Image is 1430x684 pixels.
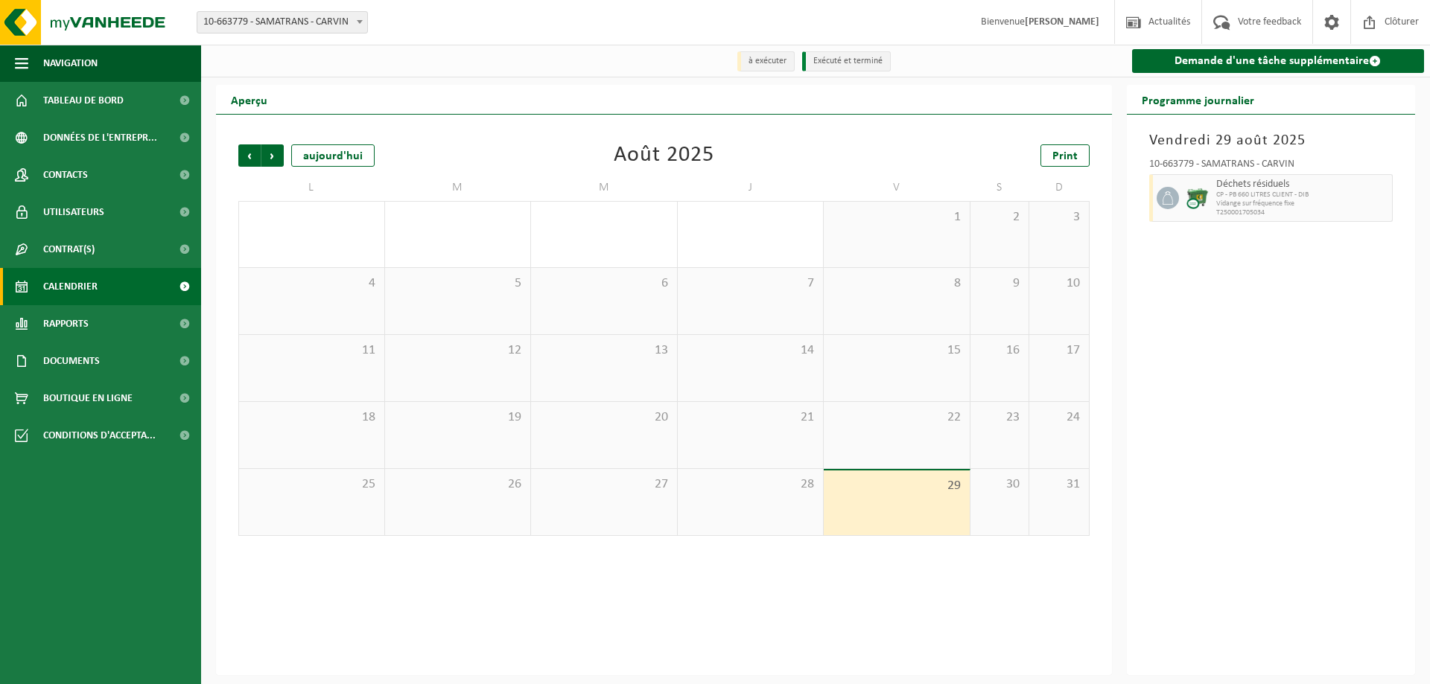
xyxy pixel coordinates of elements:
span: 28 [685,476,816,493]
td: M [385,174,532,201]
h3: Vendredi 29 août 2025 [1149,130,1394,152]
span: 12 [393,342,524,359]
span: Précédent [238,144,261,167]
td: M [531,174,678,201]
a: Print [1040,144,1090,167]
span: 19 [393,409,524,426]
span: 17 [1037,342,1081,359]
span: T250001705034 [1216,208,1389,217]
span: 24 [1037,409,1081,426]
span: CP - PB 660 LITRES CLIENT - DIB [1216,191,1389,199]
span: Print [1052,150,1078,162]
td: S [970,174,1030,201]
h2: Aperçu [216,85,282,114]
span: 29 [831,478,962,494]
span: 22 [831,409,962,426]
span: 31 [1037,476,1081,493]
span: Navigation [43,45,98,82]
span: 13 [538,342,670,359]
span: 25 [247,476,377,493]
span: Calendrier [43,268,98,305]
span: Contrat(s) [43,231,95,268]
span: 30 [978,476,1022,493]
li: Exécuté et terminé [802,51,891,71]
span: Données de l'entrepr... [43,119,157,156]
span: 11 [247,342,377,359]
span: 9 [978,275,1022,292]
td: V [824,174,970,201]
span: Conditions d'accepta... [43,417,156,454]
span: 23 [978,409,1022,426]
span: Vidange sur fréquence fixe [1216,199,1389,208]
span: 10-663779 - SAMATRANS - CARVIN [197,12,367,33]
td: J [678,174,824,201]
span: Tableau de bord [43,82,124,119]
td: L [238,174,385,201]
span: 1 [831,209,962,226]
span: Rapports [43,305,89,342]
img: WB-0660-CU [1186,187,1209,209]
span: 3 [1037,209,1081,226]
strong: [PERSON_NAME] [1025,16,1099,28]
span: 6 [538,275,670,292]
span: 20 [538,409,670,426]
span: 10 [1037,275,1081,292]
span: 10-663779 - SAMATRANS - CARVIN [197,11,368,33]
span: 27 [538,476,670,493]
span: 16 [978,342,1022,359]
div: 10-663779 - SAMATRANS - CARVIN [1149,159,1394,174]
span: Contacts [43,156,88,194]
span: 15 [831,342,962,359]
span: 5 [393,275,524,292]
span: 14 [685,342,816,359]
span: 21 [685,409,816,426]
span: Utilisateurs [43,194,104,231]
span: 26 [393,476,524,493]
span: 8 [831,275,962,292]
h2: Programme journalier [1127,85,1269,114]
span: Boutique en ligne [43,380,133,417]
div: aujourd'hui [291,144,375,167]
span: Documents [43,342,100,380]
div: Août 2025 [614,144,714,167]
li: à exécuter [737,51,795,71]
span: 4 [247,275,377,292]
span: Déchets résiduels [1216,179,1389,191]
span: Suivant [261,144,284,167]
span: 18 [247,409,377,426]
span: 2 [978,209,1022,226]
td: D [1029,174,1089,201]
a: Demande d'une tâche supplémentaire [1132,49,1425,73]
span: 7 [685,275,816,292]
